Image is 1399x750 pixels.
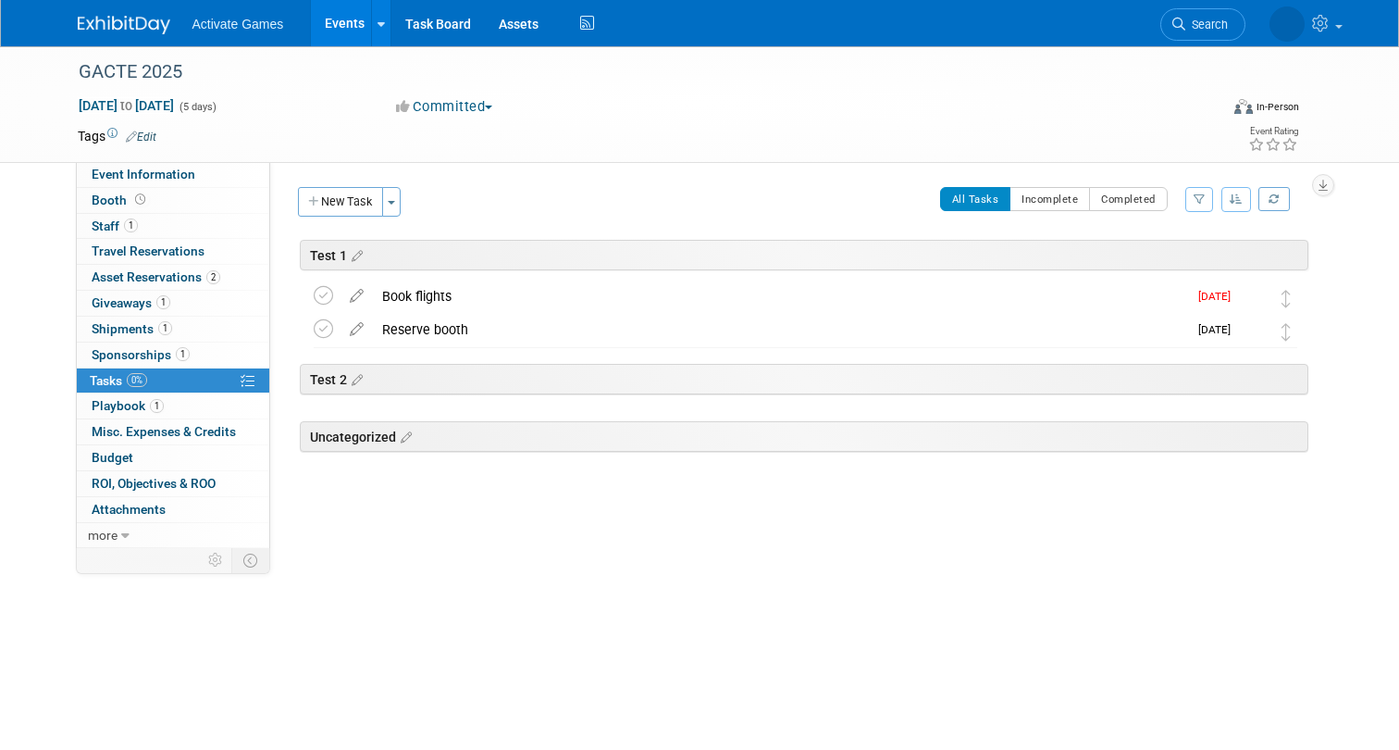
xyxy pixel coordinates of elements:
[1258,187,1290,211] a: Refresh
[90,373,147,388] span: Tasks
[340,288,373,305] a: edit
[156,295,170,309] span: 1
[77,471,269,496] a: ROI, Objectives & ROO
[1160,8,1245,41] a: Search
[92,167,195,181] span: Event Information
[77,239,269,264] a: Travel Reservations
[200,548,232,572] td: Personalize Event Tab Strip
[77,188,269,213] a: Booth
[92,398,164,413] span: Playbook
[131,193,149,206] span: Booth not reserved yet
[92,424,236,439] span: Misc. Expenses & Credits
[347,245,363,264] a: Edit sections
[92,244,204,258] span: Travel Reservations
[1198,290,1240,303] span: [DATE]
[78,97,175,114] span: [DATE] [DATE]
[92,502,166,517] span: Attachments
[176,347,190,361] span: 1
[92,450,133,465] span: Budget
[118,98,135,113] span: to
[231,548,269,572] td: Toggle Event Tabs
[92,476,216,491] span: ROI, Objectives & ROO
[78,16,170,34] img: ExhibitDay
[92,193,149,207] span: Booth
[77,523,269,548] a: more
[77,445,269,470] a: Budget
[127,373,147,387] span: 0%
[124,219,138,232] span: 1
[1198,323,1240,336] span: [DATE]
[158,321,172,335] span: 1
[1281,290,1291,307] i: Move task
[92,321,172,336] span: Shipments
[78,127,156,145] td: Tags
[347,369,363,388] a: Edit sections
[77,343,269,368] a: Sponsorships1
[300,364,1308,394] div: Test 2
[1281,323,1291,341] i: Move task
[300,421,1308,452] div: Uncategorized
[77,265,269,290] a: Asset Reservations2
[1256,100,1299,114] div: In-Person
[940,187,1011,211] button: All Tasks
[77,317,269,342] a: Shipments1
[396,427,412,445] a: Edit sections
[1240,286,1264,310] img: Asalah Calendar
[92,219,138,233] span: Staff
[1089,187,1168,211] button: Completed
[72,56,1195,89] div: GACTE 2025
[298,187,383,217] button: New Task
[340,321,373,338] a: edit
[77,162,269,187] a: Event Information
[1240,319,1264,344] img: Asalah Calendar
[300,240,1308,270] div: Test 1
[92,295,170,310] span: Giveaways
[77,369,269,394] a: Tasks0%
[77,291,269,316] a: Giveaways1
[126,131,156,144] a: Edit
[92,269,220,284] span: Asset Reservations
[77,497,269,522] a: Attachments
[1009,187,1090,211] button: Incomplete
[192,17,284,31] span: Activate Games
[1248,127,1298,136] div: Event Rating
[373,314,1187,345] div: Reserve booth
[77,214,269,239] a: Staff1
[77,419,269,444] a: Misc. Expenses & Credits
[1269,6,1305,42] img: Asalah Calendar
[1185,18,1228,31] span: Search
[390,97,500,117] button: Committed
[178,101,217,113] span: (5 days)
[77,394,269,419] a: Playbook1
[1119,96,1299,124] div: Event Format
[92,347,190,362] span: Sponsorships
[206,270,220,284] span: 2
[1234,99,1253,114] img: Format-Inperson.png
[150,399,164,413] span: 1
[373,281,1187,312] div: Book flights
[88,528,118,543] span: more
